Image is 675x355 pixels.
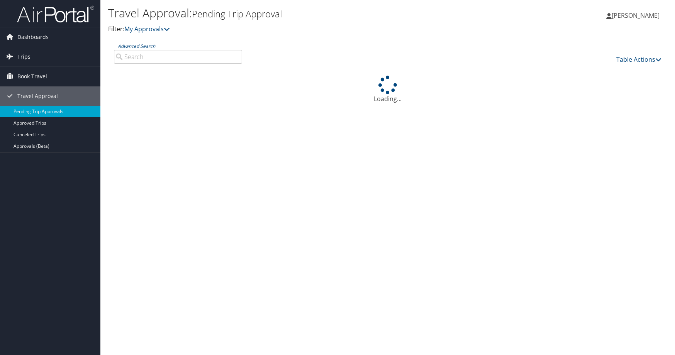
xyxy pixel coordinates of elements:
[192,7,282,20] small: Pending Trip Approval
[17,27,49,47] span: Dashboards
[17,86,58,106] span: Travel Approval
[118,43,155,49] a: Advanced Search
[108,24,481,34] p: Filter:
[108,76,667,103] div: Loading...
[612,11,660,20] span: [PERSON_NAME]
[606,4,667,27] a: [PERSON_NAME]
[17,47,31,66] span: Trips
[124,25,170,33] a: My Approvals
[114,50,242,64] input: Advanced Search
[108,5,481,21] h1: Travel Approval:
[616,55,661,64] a: Table Actions
[17,67,47,86] span: Book Travel
[17,5,94,23] img: airportal-logo.png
